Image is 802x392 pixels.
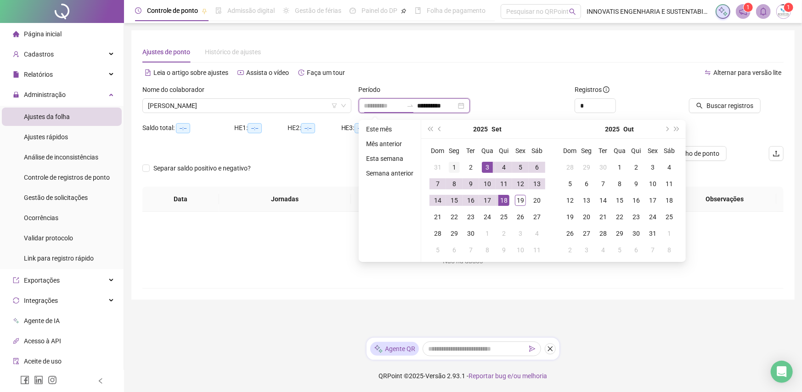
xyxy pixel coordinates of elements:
[531,178,542,189] div: 13
[631,244,642,256] div: 6
[565,162,576,173] div: 28
[614,162,625,173] div: 1
[611,209,628,225] td: 2025-10-22
[529,176,545,192] td: 2025-09-13
[13,358,19,364] span: audit
[13,71,19,78] span: file
[624,120,634,138] button: month panel
[598,244,609,256] div: 4
[202,8,207,14] span: pushpin
[350,7,356,14] span: dashboard
[529,142,545,159] th: Sáb
[482,244,493,256] div: 8
[24,194,88,201] span: Gestão de solicitações
[465,244,476,256] div: 7
[362,168,417,179] li: Semana anterior
[359,85,387,95] label: Período
[407,102,414,109] span: swap-right
[449,178,460,189] div: 8
[24,255,94,262] span: Link para registro rápido
[614,244,625,256] div: 5
[529,209,545,225] td: 2025-09-27
[449,211,460,222] div: 22
[465,195,476,206] div: 16
[787,4,791,11] span: 1
[496,142,512,159] th: Qui
[463,242,479,258] td: 2025-10-07
[598,211,609,222] div: 21
[13,277,19,284] span: export
[24,234,73,242] span: Validar protocolo
[362,138,417,149] li: Mês anterior
[176,123,190,133] span: --:--
[647,195,658,206] div: 17
[614,228,625,239] div: 29
[465,162,476,173] div: 2
[465,178,476,189] div: 9
[24,337,61,345] span: Acesso à API
[153,69,228,76] span: Leia o artigo sobre ajustes
[24,30,62,38] span: Página inicial
[248,123,262,133] span: --:--
[498,244,509,256] div: 9
[446,225,463,242] td: 2025-09-29
[644,176,661,192] td: 2025-10-10
[24,113,70,120] span: Ajustes da folha
[432,244,443,256] div: 5
[142,187,219,212] th: Data
[469,372,548,380] span: Reportar bug e/ou melhoria
[429,225,446,242] td: 2025-09-28
[479,176,496,192] td: 2025-09-10
[13,91,19,98] span: lock
[578,225,595,242] td: 2025-10-27
[603,86,610,93] span: info-circle
[547,346,553,352] span: close
[24,133,68,141] span: Ajustes rápidos
[628,176,644,192] td: 2025-10-09
[407,102,414,109] span: to
[432,178,443,189] div: 7
[661,192,678,209] td: 2025-10-18
[631,162,642,173] div: 2
[24,277,60,284] span: Exportações
[361,7,397,14] span: Painel do DP
[598,178,609,189] div: 7
[355,123,369,133] span: --:--
[531,228,542,239] div: 4
[24,71,53,78] span: Relatórios
[581,244,592,256] div: 3
[531,244,542,256] div: 11
[565,244,576,256] div: 2
[446,242,463,258] td: 2025-10-06
[581,228,592,239] div: 27
[463,142,479,159] th: Ter
[611,242,628,258] td: 2025-11-05
[759,7,768,16] span: bell
[298,69,305,76] span: history
[463,159,479,176] td: 2025-09-02
[24,358,62,365] span: Aceite de uso
[512,176,529,192] td: 2025-09-12
[628,242,644,258] td: 2025-11-06
[531,162,542,173] div: 6
[515,211,526,222] div: 26
[498,211,509,222] div: 25
[515,178,526,189] div: 12
[784,3,793,12] sup: Atualize o seu contato no menu Meus Dados
[370,342,419,356] div: Agente QR
[479,142,496,159] th: Qua
[512,209,529,225] td: 2025-09-26
[482,211,493,222] div: 24
[529,346,536,352] span: send
[215,7,222,14] span: file-done
[24,174,110,181] span: Controle de registros de ponto
[611,142,628,159] th: Qua
[744,3,753,12] sup: 1
[465,211,476,222] div: 23
[479,209,496,225] td: 2025-09-24
[24,91,66,98] span: Administração
[611,159,628,176] td: 2025-10-01
[496,192,512,209] td: 2025-09-18
[595,225,611,242] td: 2025-10-28
[562,192,578,209] td: 2025-10-12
